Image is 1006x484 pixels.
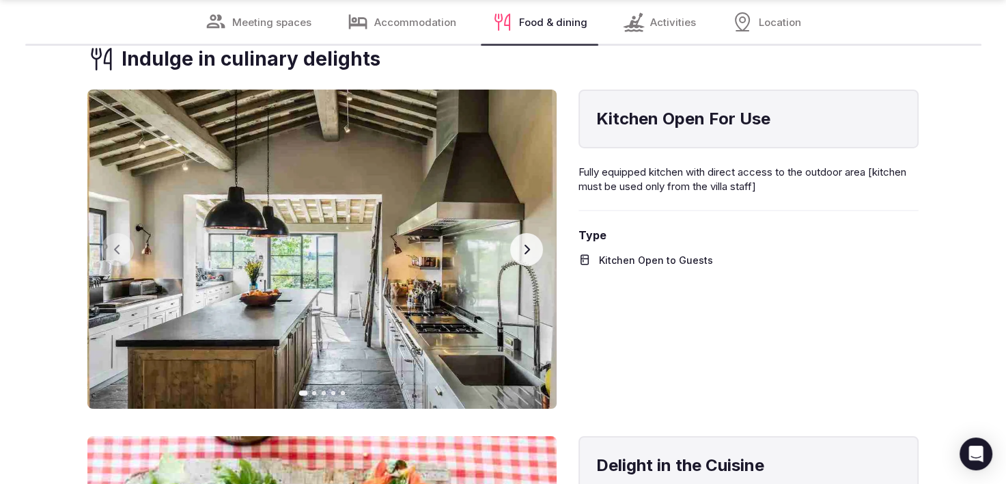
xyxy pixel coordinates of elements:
[578,165,906,193] span: Fully equipped kitchen with direct access to the outdoor area [kitchen must be used only from the...
[578,228,919,243] span: Type
[298,391,307,396] button: Go to slide 1
[341,391,345,395] button: Go to slide 5
[322,391,326,395] button: Go to slide 3
[87,90,557,409] img: Gallery image 1
[650,15,696,29] span: Activities
[596,107,901,131] h4: Kitchen Open For Use
[312,391,316,395] button: Go to slide 2
[960,438,992,470] div: Open Intercom Messenger
[599,254,713,267] span: Kitchen Open to Guests
[232,15,311,29] span: Meeting spaces
[331,391,335,395] button: Go to slide 4
[519,15,587,29] span: Food & dining
[122,46,380,72] h3: Indulge in culinary delights
[759,15,801,29] span: Location
[374,15,456,29] span: Accommodation
[596,454,901,477] h4: Delight in the Cuisine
